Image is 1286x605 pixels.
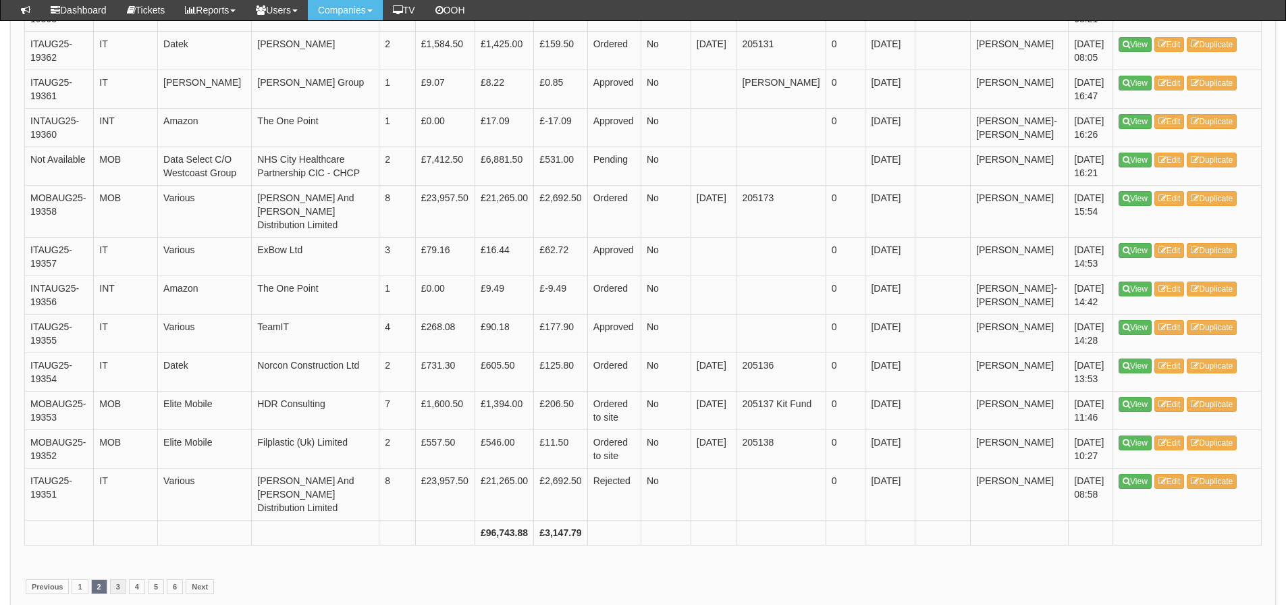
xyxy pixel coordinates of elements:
td: Pending [587,147,641,185]
td: 0 [826,237,865,275]
td: £21,265.00 [475,185,533,237]
td: MOB [94,391,158,429]
td: 0 [826,429,865,468]
td: MOBAUG25-19352 [25,429,94,468]
td: £1,394.00 [475,391,533,429]
td: The One Point [252,108,379,147]
a: 3 [110,579,126,594]
td: [DATE] 14:28 [1069,314,1113,352]
a: Edit [1154,153,1185,167]
td: £0.00 [415,275,475,314]
a: Edit [1154,282,1185,296]
td: The One Point [252,275,379,314]
td: [PERSON_NAME] [971,70,1069,108]
td: [DATE] [865,391,915,429]
td: MOBAUG25-19353 [25,391,94,429]
td: [DATE] 13:53 [1069,352,1113,391]
td: Various [158,237,252,275]
td: [PERSON_NAME] And [PERSON_NAME] Distribution Limited [252,468,379,520]
td: £0.85 [534,70,587,108]
td: 0 [826,108,865,147]
td: No [641,185,691,237]
td: ITAUG25-19351 [25,468,94,520]
td: 0 [826,70,865,108]
td: ITAUG25-19354 [25,352,94,391]
td: £2,692.50 [534,185,587,237]
a: View [1119,191,1152,206]
td: £557.50 [415,429,475,468]
td: 0 [826,275,865,314]
td: [DATE] 08:58 [1069,468,1113,520]
td: [DATE] [691,352,736,391]
td: MOB [94,429,158,468]
td: £9.49 [475,275,533,314]
td: £9.07 [415,70,475,108]
td: No [641,31,691,70]
td: No [641,391,691,429]
a: Previous [26,579,69,594]
td: 1 [379,108,416,147]
td: £17.09 [475,108,533,147]
td: Datek [158,31,252,70]
td: £605.50 [475,352,533,391]
td: [DATE] [865,314,915,352]
a: View [1119,397,1152,412]
td: [DATE] 15:54 [1069,185,1113,237]
td: [DATE] 10:27 [1069,429,1113,468]
td: £206.50 [534,391,587,429]
td: ITAUG25-19355 [25,314,94,352]
a: View [1119,320,1152,335]
a: Duplicate [1187,76,1237,90]
td: [DATE] [865,352,915,391]
td: Approved [587,237,641,275]
td: £159.50 [534,31,587,70]
a: 6 [167,579,183,594]
td: HDR Consulting [252,391,379,429]
td: £79.16 [415,237,475,275]
td: £-9.49 [534,275,587,314]
td: NHS City Healthcare Partnership CIC - CHCP [252,147,379,185]
td: £7,412.50 [415,147,475,185]
td: No [641,237,691,275]
a: Edit [1154,243,1185,258]
td: [PERSON_NAME] [971,237,1069,275]
td: £1,425.00 [475,31,533,70]
td: 205173 [736,185,826,237]
td: Ordered [587,352,641,391]
td: [DATE] [865,185,915,237]
td: No [641,314,691,352]
td: ITAUG25-19361 [25,70,94,108]
td: [PERSON_NAME] [971,468,1069,520]
td: [DATE] [865,429,915,468]
a: Duplicate [1187,474,1237,489]
td: 0 [826,31,865,70]
td: 205138 [736,429,826,468]
td: £1,584.50 [415,31,475,70]
a: 1 [72,579,88,594]
td: [DATE] [865,108,915,147]
td: [PERSON_NAME] [971,31,1069,70]
a: Duplicate [1187,114,1237,129]
td: £546.00 [475,429,533,468]
td: Ordered to site [587,429,641,468]
td: Various [158,314,252,352]
td: 8 [379,185,416,237]
td: No [641,275,691,314]
td: Approved [587,314,641,352]
td: Ordered [587,275,641,314]
a: Duplicate [1187,359,1237,373]
td: [DATE] [691,31,736,70]
td: INT [94,275,158,314]
td: Data Select C/O Westcoast Group [158,147,252,185]
td: £177.90 [534,314,587,352]
td: £23,957.50 [415,468,475,520]
td: Amazon [158,108,252,147]
td: [PERSON_NAME] [971,429,1069,468]
span: 2 [91,579,107,594]
a: Duplicate [1187,153,1237,167]
td: 2 [379,147,416,185]
a: Duplicate [1187,191,1237,206]
a: View [1119,37,1152,52]
td: INTAUG25-19360 [25,108,94,147]
th: £3,147.79 [534,520,587,545]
